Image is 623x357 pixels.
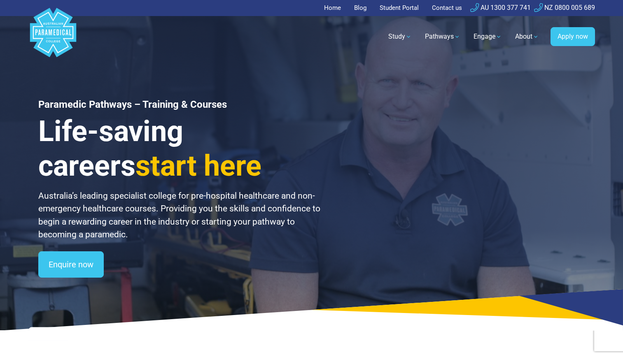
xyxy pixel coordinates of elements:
[38,190,322,241] p: Australia’s leading specialist college for pre-hospital healthcare and non-emergency healthcare c...
[510,25,544,48] a: About
[38,99,322,111] h1: Paramedic Pathways – Training & Courses
[534,4,595,12] a: NZ 0800 005 689
[551,27,595,46] a: Apply now
[38,114,322,183] h3: Life-saving careers
[38,251,104,278] a: Enquire now
[135,149,261,183] span: start here
[383,25,417,48] a: Study
[420,25,465,48] a: Pathways
[28,16,78,58] a: Australian Paramedical College
[470,4,531,12] a: AU 1300 377 741
[469,25,507,48] a: Engage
